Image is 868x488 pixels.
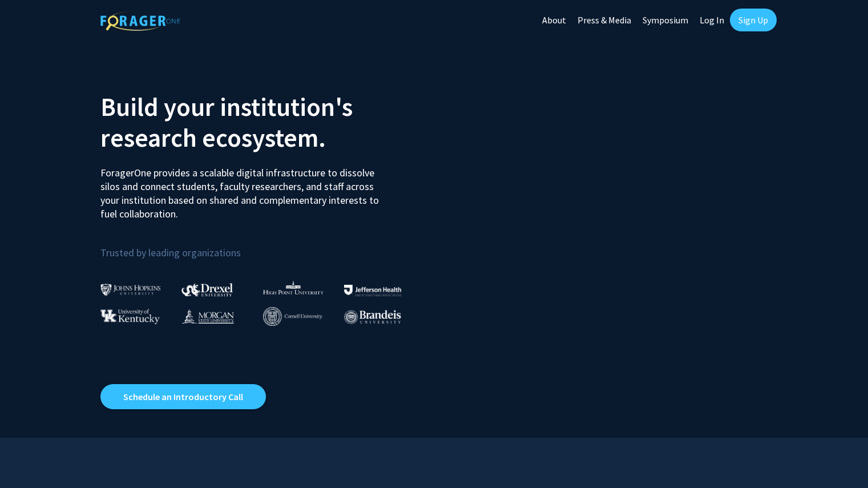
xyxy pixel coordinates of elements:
h2: Build your institution's research ecosystem. [100,91,426,153]
p: Trusted by leading organizations [100,230,426,261]
img: Johns Hopkins University [100,284,161,296]
p: ForagerOne provides a scalable digital infrastructure to dissolve silos and connect students, fac... [100,158,387,221]
img: Brandeis University [344,310,401,324]
a: Sign Up [730,9,777,31]
a: Opens in a new tab [100,384,266,409]
img: High Point University [263,281,324,295]
img: University of Kentucky [100,309,160,324]
img: ForagerOne Logo [100,11,180,31]
img: Cornell University [263,307,322,326]
img: Drexel University [181,283,233,296]
img: Thomas Jefferson University [344,285,401,296]
img: Morgan State University [181,309,234,324]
